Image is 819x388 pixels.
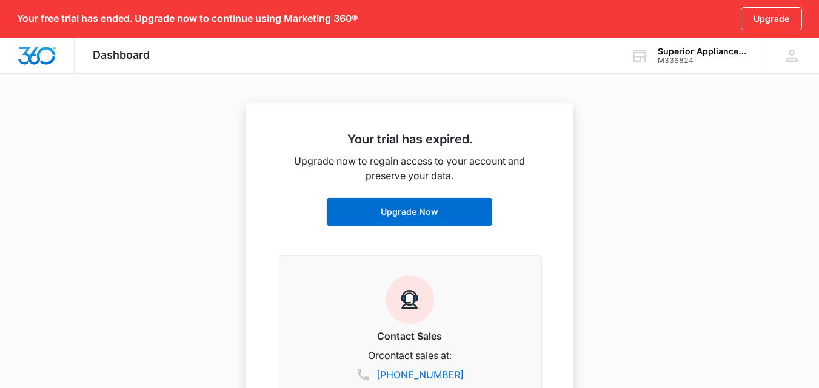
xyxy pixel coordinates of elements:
p: Upgrade now to regain access to your account and preserve your data. [278,154,542,183]
div: account name [658,47,746,56]
a: Upgrade Now [326,197,493,226]
a: [PHONE_NUMBER] [376,367,464,382]
h2: Your trial has expired. [278,132,542,146]
a: Upgrade [741,7,802,30]
span: Dashboard [93,48,150,61]
div: Dashboard [75,38,168,73]
div: account id [658,56,746,65]
h3: Contact Sales [293,329,527,343]
p: Your free trial has ended. Upgrade now to continue using Marketing 360® [17,13,358,24]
